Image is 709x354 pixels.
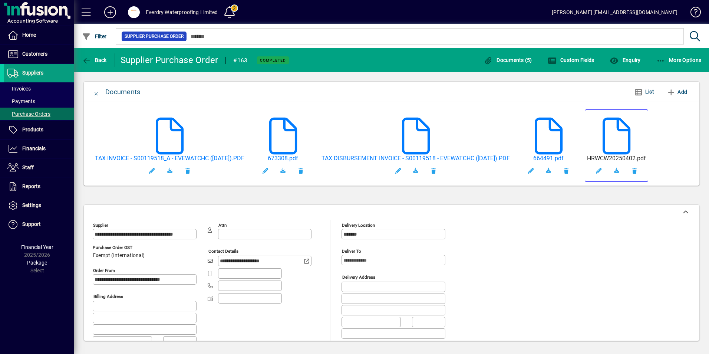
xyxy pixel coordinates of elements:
mat-label: Order from [93,268,115,273]
a: HRWCW20250402.pdf [587,155,646,162]
div: Everdry Waterproofing Limited [146,6,218,18]
span: Reports [22,183,40,189]
span: Suppliers [22,70,43,76]
span: Exempt (International) [93,253,145,259]
button: Close [88,83,105,101]
span: Invoices [7,86,31,92]
span: Supplier Purchase Order [125,33,184,40]
button: Remove [179,162,197,180]
button: Add [664,85,690,99]
a: Download [407,162,425,180]
button: Remove [425,162,442,180]
span: Completed [260,58,286,63]
mat-label: Delivery Location [342,223,375,228]
span: Add [667,86,687,98]
span: Documents (5) [484,57,532,63]
span: Support [22,221,41,227]
div: Supplier Purchase Order [121,54,218,66]
button: Back [80,53,109,67]
button: Edit [389,162,407,180]
button: Edit [590,162,608,180]
mat-label: Supplier [93,223,108,228]
div: Documents [105,86,140,98]
span: Package [27,260,47,266]
span: List [645,89,654,95]
a: Download [274,162,292,180]
span: Back [82,57,107,63]
span: Purchase Orders [7,111,50,117]
button: List [628,85,660,99]
a: Customers [4,45,74,63]
button: Remove [626,162,643,180]
a: Support [4,215,74,234]
a: 673308.pdf [256,155,310,162]
span: Enquiry [610,57,640,63]
a: Download [161,162,179,180]
button: Edit [256,162,274,180]
button: Custom Fields [546,53,596,67]
a: 664491.pdf [522,155,575,162]
span: Staff [22,164,34,170]
button: Documents (5) [482,53,534,67]
span: Home [22,32,36,38]
a: TAX INVOICE - S00119518_A - EVEWATCHC ([DATE]).PDF [95,155,244,162]
span: Custom Fields [548,57,594,63]
a: Products [4,121,74,139]
div: #163 [233,55,247,66]
button: Remove [292,162,310,180]
a: Payments [4,95,74,108]
span: Settings [22,202,41,208]
a: Home [4,26,74,45]
a: Settings [4,196,74,215]
a: Download [540,162,557,180]
span: Financials [22,145,46,151]
mat-label: Deliver To [342,249,361,254]
span: Financial Year [21,244,53,250]
mat-label: Attn [218,223,227,228]
div: [PERSON_NAME] [EMAIL_ADDRESS][DOMAIN_NAME] [552,6,677,18]
span: Products [22,127,43,132]
span: Purchase Order GST [93,245,145,250]
button: More Options [654,53,703,67]
a: Staff [4,158,74,177]
button: Profile [122,6,146,19]
a: TAX DISBURSEMENT INVOICE - S00119518 - EVEWATCHC ([DATE]).PDF [321,155,510,162]
a: Knowledge Base [685,1,700,26]
span: More Options [656,57,702,63]
button: Filter [80,30,109,43]
a: Download [608,162,626,180]
span: Filter [82,33,107,39]
button: Add [98,6,122,19]
app-page-header-button: Back [74,53,115,67]
a: Financials [4,140,74,158]
a: Purchase Orders [4,108,74,120]
span: Payments [7,98,35,104]
button: Edit [522,162,540,180]
button: Edit [143,162,161,180]
button: Remove [557,162,575,180]
button: Enquiry [608,53,642,67]
span: Customers [22,51,47,57]
a: Invoices [4,82,74,95]
a: Reports [4,177,74,196]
